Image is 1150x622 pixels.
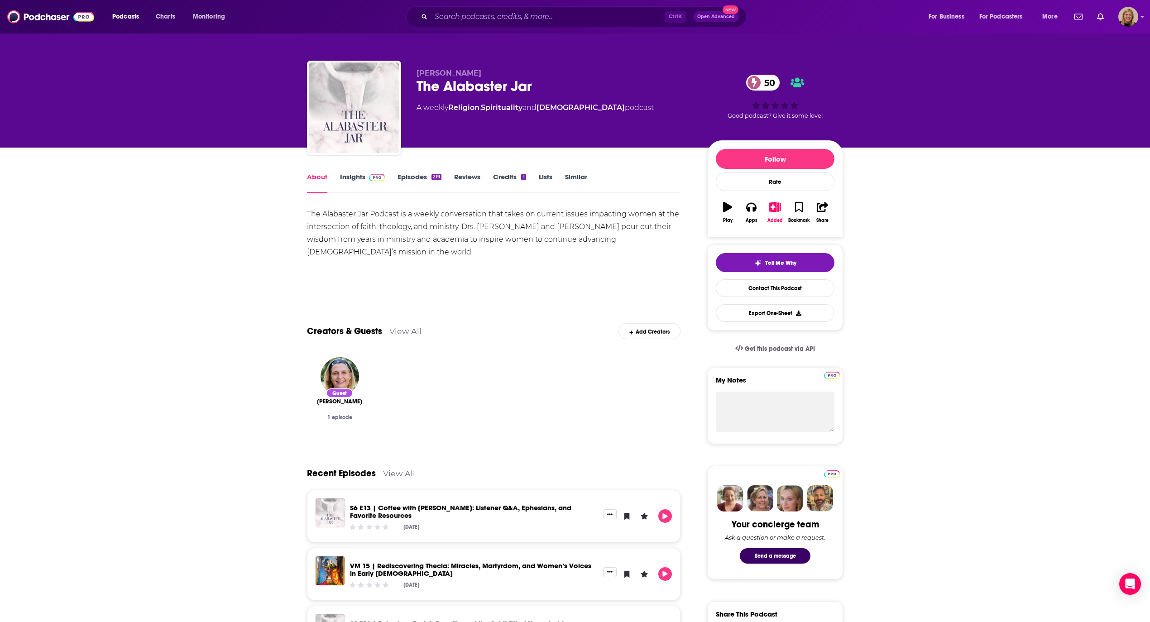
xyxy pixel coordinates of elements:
button: Follow [716,149,834,169]
a: Pro website [824,469,840,478]
button: open menu [973,10,1036,24]
div: Added [767,218,783,223]
div: Open Intercom Messenger [1119,573,1141,595]
div: Play [723,218,733,223]
button: Leave a Rating [637,509,651,523]
span: and [522,103,537,112]
span: Podcasts [112,10,139,23]
img: Podchaser Pro [824,470,840,478]
a: Religion [448,103,479,112]
button: Share [811,196,834,229]
img: Podchaser Pro [824,372,840,379]
div: 50Good podcast? Give it some love! [707,69,843,125]
h3: Share This Podcast [716,610,777,618]
span: Logged in as avansolkema [1118,7,1138,27]
a: 50 [746,75,780,91]
button: Added [763,196,787,229]
span: New [723,5,739,14]
img: Jules Profile [777,485,803,512]
span: Open Advanced [697,14,735,19]
button: Play [658,567,672,581]
button: open menu [187,10,237,24]
div: 1 [521,174,526,180]
img: Beth Allison Barr [321,357,359,396]
a: Credits1 [493,172,526,193]
img: Barbara Profile [747,485,773,512]
div: Bookmark [788,218,810,223]
button: Show More Button [603,509,617,519]
button: Send a message [740,548,810,564]
a: Charts [150,10,181,24]
div: 1 episode [314,414,365,421]
a: About [307,172,327,193]
span: [PERSON_NAME] [417,69,481,77]
img: Sydney Profile [717,485,743,512]
button: open menu [922,10,976,24]
a: Creators & Guests [307,325,382,337]
button: open menu [1036,10,1069,24]
span: For Podcasters [979,10,1023,23]
div: Ask a question or make a request. [725,534,825,541]
img: S6 E13 | Coffee with Cohick: Listener Q&A, Ephesians, and Favorite Resources [316,498,345,527]
span: For Business [929,10,964,23]
span: Ctrl K [665,11,686,23]
a: View All [383,469,415,478]
input: Search podcasts, credits, & more... [431,10,665,24]
a: Reviews [454,172,480,193]
a: Show notifications dropdown [1071,9,1086,24]
div: Community Rating: 0 out of 5 [349,581,390,588]
div: The Alabaster Jar Podcast is a weekly conversation that takes on current issues impacting women a... [307,208,680,258]
span: [PERSON_NAME] [317,398,362,405]
span: More [1042,10,1058,23]
a: [DEMOGRAPHIC_DATA] [537,103,625,112]
a: Pro website [824,370,840,379]
span: Tell Me Why [765,259,796,267]
span: 50 [755,75,780,91]
label: My Notes [716,376,834,392]
img: Podchaser - Follow, Share and Rate Podcasts [7,8,94,25]
div: Community Rating: 0 out of 5 [349,524,390,531]
span: Good podcast? Give it some love! [728,112,823,119]
a: Show notifications dropdown [1093,9,1107,24]
a: Similar [565,172,587,193]
div: Search podcasts, credits, & more... [415,6,755,27]
span: Get this podcast via API [745,345,815,353]
button: Show profile menu [1118,7,1138,27]
a: VM 15 | Rediscovering Thecla: Miracles, Martyrdom, and Women’s Voices in Early Christianity [350,561,591,578]
div: 219 [431,174,441,180]
span: , [479,103,481,112]
div: Guest [326,388,353,398]
div: [DATE] [403,524,419,530]
span: Monitoring [193,10,225,23]
button: tell me why sparkleTell Me Why [716,253,834,272]
div: Add Creators [618,323,680,339]
a: Episodes219 [398,172,441,193]
div: Your concierge team [732,519,819,530]
img: The Alabaster Jar [309,62,399,153]
a: S6 E13 | Coffee with Cohick: Listener Q&A, Ephesians, and Favorite Resources [350,503,571,520]
div: A weekly podcast [417,102,654,113]
button: Open AdvancedNew [693,11,739,22]
div: Rate [716,172,834,191]
div: Apps [746,218,757,223]
img: User Profile [1118,7,1138,27]
img: Podchaser Pro [369,174,385,181]
a: InsightsPodchaser Pro [340,172,385,193]
a: View All [389,326,422,336]
span: Charts [156,10,175,23]
button: Leave a Rating [637,567,651,581]
img: tell me why sparkle [754,259,762,267]
button: Play [716,196,739,229]
div: Share [816,218,829,223]
a: Get this podcast via API [728,338,822,360]
img: Jon Profile [807,485,833,512]
a: Beth Allison Barr [317,398,362,405]
div: [DATE] [403,582,419,588]
img: VM 15 | Rediscovering Thecla: Miracles, Martyrdom, and Women’s Voices in Early Christianity [316,556,345,585]
button: Bookmark Episode [620,567,634,581]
